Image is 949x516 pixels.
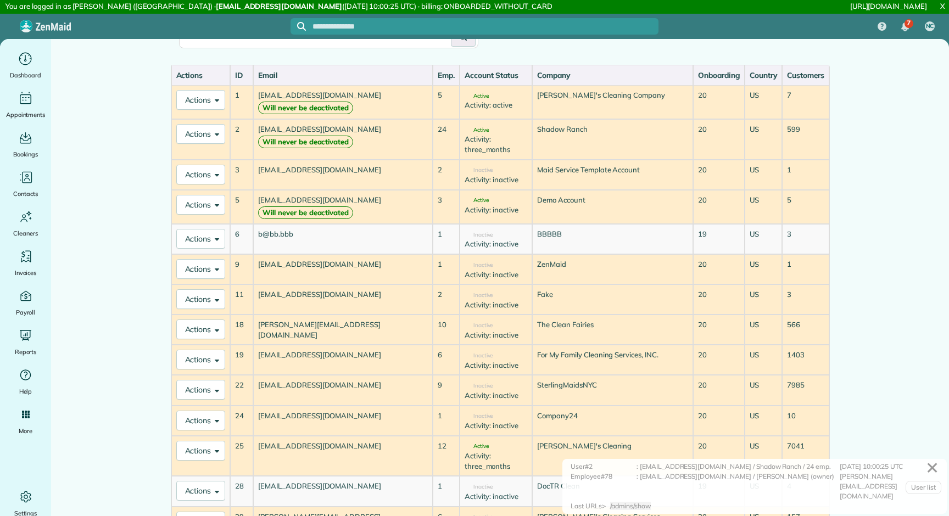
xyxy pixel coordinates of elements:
a: Payroll [4,287,47,318]
td: US [745,375,782,405]
div: Company [537,70,688,81]
td: 25 [230,436,253,476]
td: 28 [230,476,253,506]
td: 1 [433,476,460,506]
span: Inactive [465,353,493,358]
td: [EMAIL_ADDRESS][DOMAIN_NAME] [253,476,433,506]
td: b@bb.bbb [253,224,433,254]
td: 20 [693,375,745,405]
td: [EMAIL_ADDRESS][DOMAIN_NAME] [253,85,433,119]
div: Activity: active [465,100,528,110]
button: Actions [176,124,226,144]
td: [EMAIL_ADDRESS][DOMAIN_NAME] [253,160,433,190]
td: 1 [782,160,829,190]
td: 3 [782,224,829,254]
td: 20 [693,190,745,224]
a: Appointments [4,89,47,120]
td: 3 [230,160,253,190]
div: : [EMAIL_ADDRESS][DOMAIN_NAME] / [PERSON_NAME] (owner) [637,472,840,501]
td: SterlingMaidsNYC [532,375,693,405]
strong: Will never be deactivated [258,136,353,148]
td: [PERSON_NAME][EMAIL_ADDRESS][DOMAIN_NAME] [253,315,433,345]
div: Activity: inactive [465,300,528,310]
div: Activity: three_months [465,451,528,471]
div: Onboarding [698,70,740,81]
div: Activity: inactive [465,390,528,401]
td: ZenMaid [532,254,693,284]
button: Actions [176,350,226,369]
div: Activity: three_months [465,134,528,154]
a: Invoices [4,248,47,278]
td: BBBBB [532,224,693,254]
td: 20 [693,436,745,476]
span: Inactive [465,413,493,419]
td: US [745,85,782,119]
td: 1 [230,85,253,119]
td: The Clean Fairies [532,315,693,345]
div: Last URLs [571,501,602,511]
a: ✕ [920,455,944,481]
div: 7 unread notifications [894,15,917,39]
span: Bookings [13,149,38,160]
td: 2 [433,160,460,190]
td: 24 [433,119,460,160]
span: 7 [907,19,911,27]
td: US [745,284,782,315]
span: Payroll [16,307,36,318]
td: 9 [433,375,460,405]
div: Account Status [465,70,528,81]
td: [EMAIL_ADDRESS][DOMAIN_NAME] [253,190,433,224]
svg: Focus search [297,22,306,31]
td: 5 [433,85,460,119]
div: Activity: inactive [465,239,528,249]
td: US [745,119,782,160]
a: Contacts [4,169,47,199]
td: 7985 [782,375,829,405]
div: User#2 [571,462,637,472]
button: Actions [176,441,226,461]
span: Appointments [6,109,46,120]
div: Activity: inactive [465,491,528,502]
td: [EMAIL_ADDRESS][DOMAIN_NAME] [253,254,433,284]
strong: Will never be deactivated [258,206,353,219]
a: Reports [4,327,47,357]
td: 20 [693,284,745,315]
span: Inactive [465,323,493,328]
td: [EMAIL_ADDRESS][DOMAIN_NAME] [253,345,433,375]
span: Active [465,127,489,133]
div: Email [258,70,428,81]
span: Inactive [465,232,493,238]
div: Activity: inactive [465,420,528,431]
span: Inactive [465,167,493,173]
span: /admins/show [610,502,651,510]
td: [EMAIL_ADDRESS][DOMAIN_NAME] [253,406,433,436]
span: More [19,425,32,436]
div: Customers [787,70,824,81]
td: 3 [433,190,460,224]
span: Invoices [15,267,37,278]
span: NC [926,22,934,31]
span: Inactive [465,293,493,298]
td: 18 [230,315,253,345]
td: 20 [693,345,745,375]
td: [EMAIL_ADDRESS][DOMAIN_NAME] [253,375,433,405]
span: Inactive [465,484,493,490]
td: 20 [693,160,745,190]
td: 19 [230,345,253,375]
button: Actions [176,195,226,215]
strong: Will never be deactivated [258,102,353,114]
td: 3 [782,284,829,315]
span: Dashboard [10,70,41,81]
td: US [745,160,782,190]
td: US [745,315,782,345]
div: Activity: inactive [465,205,528,215]
button: Actions [176,319,226,339]
td: 11 [230,284,253,315]
td: 20 [693,254,745,284]
button: Actions [176,481,226,501]
td: 1 [433,406,460,436]
span: Inactive [465,383,493,389]
td: 5 [230,190,253,224]
td: 22 [230,375,253,405]
td: 19 [693,224,745,254]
